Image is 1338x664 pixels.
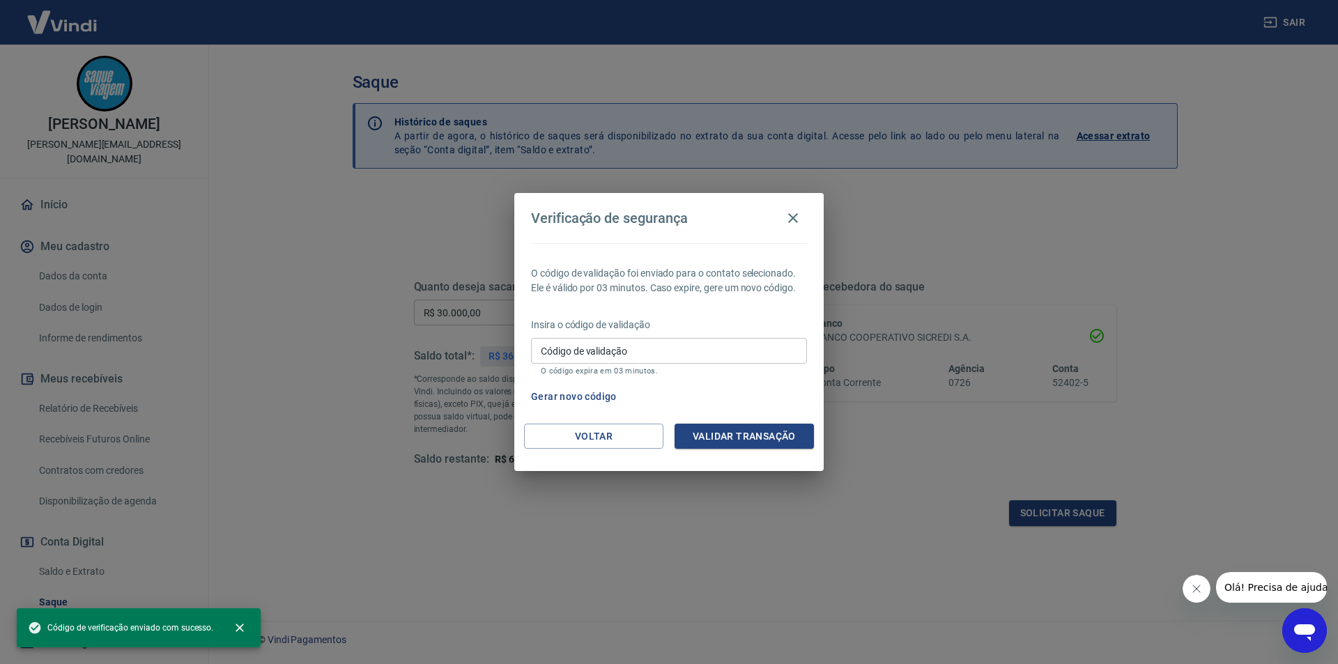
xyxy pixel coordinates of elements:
h4: Verificação de segurança [531,210,688,226]
p: O código de validação foi enviado para o contato selecionado. Ele é válido por 03 minutos. Caso e... [531,266,807,295]
button: Voltar [524,424,663,449]
iframe: Fechar mensagem [1183,575,1210,603]
p: Insira o código de validação [531,318,807,332]
span: Olá! Precisa de ajuda? [8,10,117,21]
p: O código expira em 03 minutos. [541,366,797,376]
button: Gerar novo código [525,384,622,410]
iframe: Botão para abrir a janela de mensagens [1282,608,1327,653]
iframe: Mensagem da empresa [1216,572,1327,603]
button: Validar transação [675,424,814,449]
button: close [224,612,255,643]
span: Código de verificação enviado com sucesso. [28,621,213,635]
